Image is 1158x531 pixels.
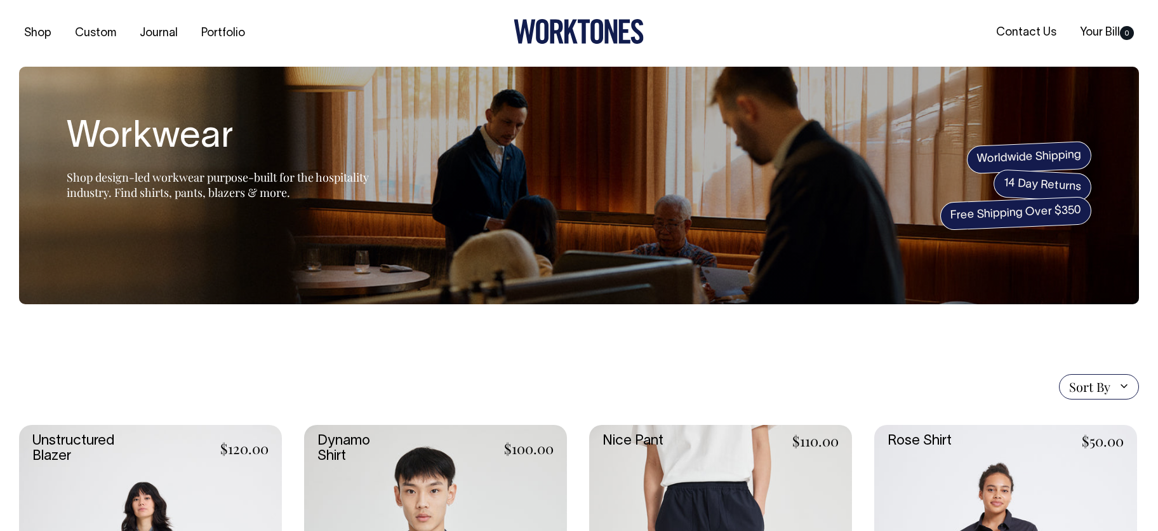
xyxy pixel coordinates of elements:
[19,23,57,44] a: Shop
[67,170,369,200] span: Shop design-led workwear purpose-built for the hospitality industry. Find shirts, pants, blazers ...
[940,196,1092,231] span: Free Shipping Over $350
[70,23,121,44] a: Custom
[135,23,183,44] a: Journal
[993,169,1092,202] span: 14 Day Returns
[966,141,1092,174] span: Worldwide Shipping
[1075,22,1139,43] a: Your Bill0
[991,22,1061,43] a: Contact Us
[1120,26,1134,40] span: 0
[196,23,250,44] a: Portfolio
[67,118,384,158] h1: Workwear
[1069,379,1110,394] span: Sort By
